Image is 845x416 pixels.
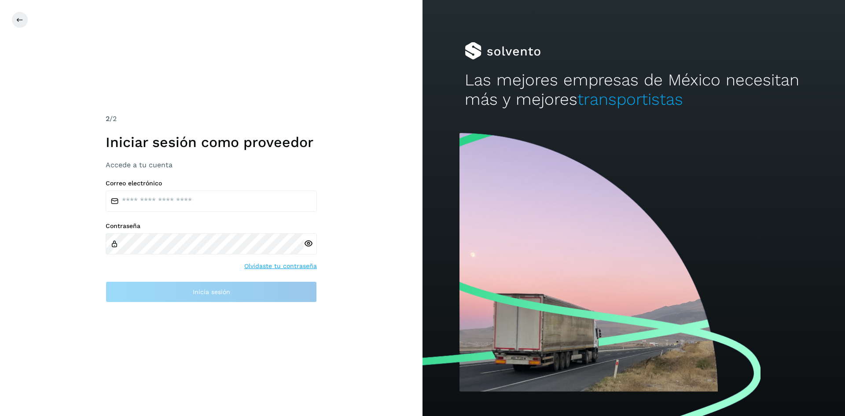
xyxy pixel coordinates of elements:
[106,114,110,123] span: 2
[465,70,803,110] h2: Las mejores empresas de México necesitan más y mejores
[106,114,317,124] div: /2
[193,289,230,295] span: Inicia sesión
[577,90,683,109] span: transportistas
[106,180,317,187] label: Correo electrónico
[106,222,317,230] label: Contraseña
[106,161,317,169] h3: Accede a tu cuenta
[106,134,317,151] h1: Iniciar sesión como proveedor
[106,281,317,302] button: Inicia sesión
[244,261,317,271] a: Olvidaste tu contraseña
